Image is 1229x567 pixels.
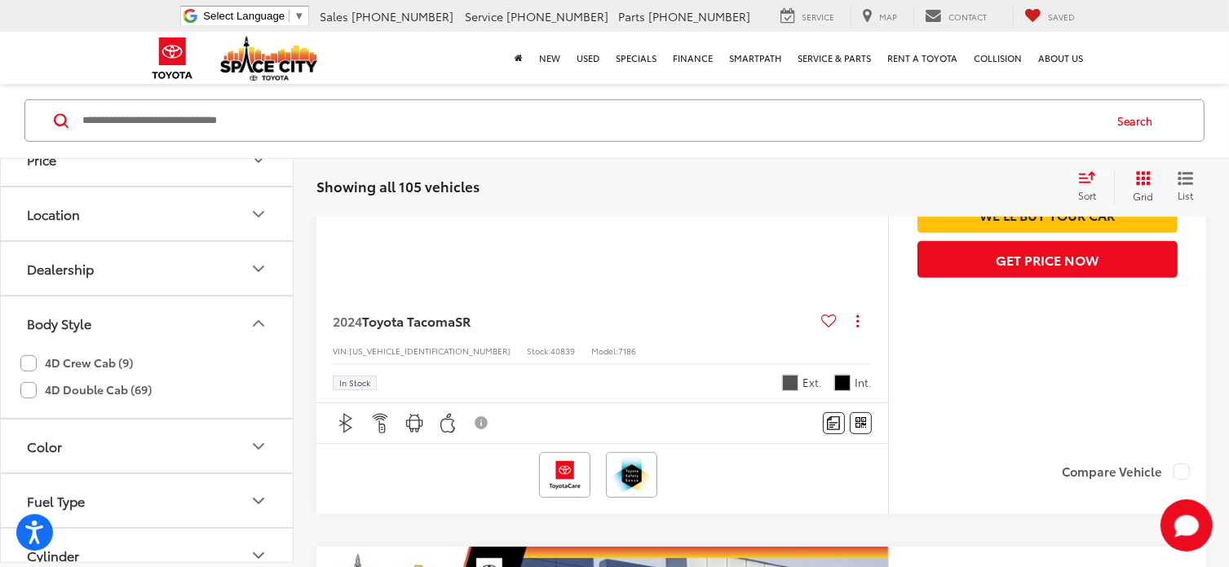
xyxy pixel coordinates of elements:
button: PricePrice [1,134,294,187]
img: Comments [827,416,840,430]
button: DealershipDealership [1,243,294,296]
span: Underground [782,375,798,391]
label: Compare Vehicle [1062,464,1190,480]
button: Window Sticker [850,412,872,434]
div: Fuel Type [249,491,268,511]
div: Dealership [249,259,268,279]
button: Comments [823,412,845,434]
button: Search [1102,101,1176,142]
div: Color [27,439,62,455]
span: Select Language [203,10,285,22]
span: SR [455,311,471,330]
button: Body StyleBody Style [1,297,294,350]
span: Sales [321,8,349,24]
span: Parts [619,8,646,24]
img: Toyota Safety Sense [609,455,654,494]
a: About Us [1031,32,1092,84]
a: Map [851,7,910,25]
a: Contact [913,7,1000,25]
div: Price [249,150,268,169]
i: Window Sticker [855,416,866,429]
a: SmartPath [722,32,790,84]
label: 4D Double Cab (69) [20,377,152,404]
button: Fuel TypeFuel Type [1,475,294,528]
div: Color [249,437,268,456]
div: Cylinder [249,546,268,565]
button: LocationLocation [1,188,294,241]
button: Toggle Chat Window [1160,499,1213,552]
a: Rent a Toyota [880,32,966,84]
a: Service [769,7,847,25]
label: 4D Crew Cab (9) [20,350,133,377]
span: Service [466,8,504,24]
div: Fuel Type [27,494,85,509]
span: Grid [1133,190,1153,204]
span: Black [834,375,851,391]
a: Collision [966,32,1031,84]
span: 2024 [333,311,362,330]
div: Location [27,207,80,222]
span: Showing all 105 vehicles [316,177,480,196]
span: [US_VEHICLE_IDENTIFICATION_NUMBER] [349,345,511,357]
span: Ext. [802,375,822,390]
span: Toyota Tacoma [362,311,455,330]
a: New [532,32,569,84]
button: List View [1165,171,1206,204]
a: Finance [665,32,722,84]
svg: Start Chat [1160,499,1213,552]
input: Search by Make, Model, or Keyword [81,102,1102,141]
span: VIN: [333,345,349,357]
span: 40839 [550,345,575,357]
button: Get Price Now [917,241,1178,278]
img: Toyota Care [542,455,587,494]
span: Saved [1049,11,1076,23]
a: Specials [608,32,665,84]
span: Model: [591,345,618,357]
div: Dealership [27,262,94,277]
div: Location [249,204,268,224]
img: Android Auto [405,413,425,433]
span: [PHONE_NUMBER] [507,8,609,24]
div: Body Style [27,316,91,332]
button: Grid View [1114,171,1165,204]
span: 7186 [618,345,636,357]
button: View Disclaimer [468,406,496,440]
span: Int. [855,375,872,390]
img: Toyota [142,32,203,85]
a: My Saved Vehicles [1013,7,1088,25]
div: Body Style [249,314,268,333]
img: Bluetooth® [336,413,356,433]
button: ColorColor [1,420,294,473]
div: Cylinder [27,548,79,564]
a: Home [507,32,532,84]
img: Space City Toyota [220,36,318,81]
span: Map [880,11,898,23]
button: Select sort value [1070,171,1114,204]
span: ▼ [294,10,304,22]
span: [PHONE_NUMBER] [352,8,454,24]
img: Remote Start [370,413,391,433]
img: Apple CarPlay [438,413,458,433]
div: Price [27,152,56,168]
a: Used [569,32,608,84]
span: Sort [1078,189,1096,203]
span: Contact [949,11,988,23]
span: dropdown dots [856,314,859,327]
a: Service & Parts [790,32,880,84]
span: [PHONE_NUMBER] [649,8,751,24]
a: 2024Toyota TacomaSR [333,312,815,330]
a: Select Language​ [203,10,304,22]
span: Service [802,11,835,23]
span: In Stock [339,379,370,387]
span: Stock: [527,345,550,357]
span: List [1178,189,1194,203]
button: Actions [843,307,872,336]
